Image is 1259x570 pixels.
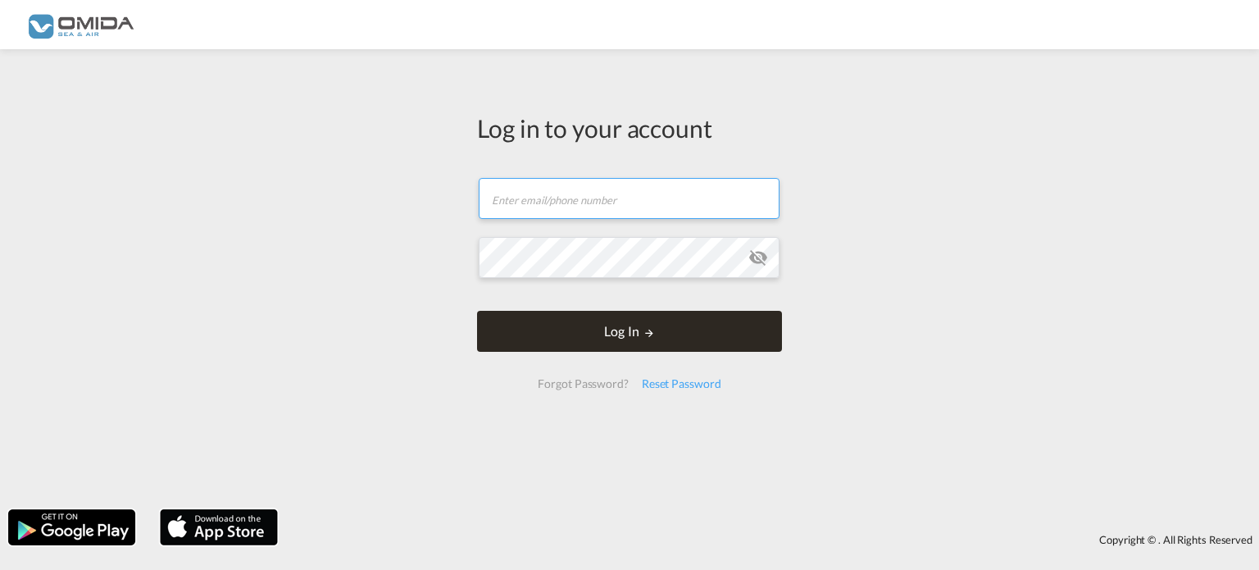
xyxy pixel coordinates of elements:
div: Reset Password [635,369,728,399]
div: Forgot Password? [531,369,634,399]
img: 459c566038e111ed959c4fc4f0a4b274.png [25,7,135,43]
md-icon: icon-eye-off [748,248,768,267]
div: Copyright © . All Rights Reserved [286,526,1259,554]
img: google.png [7,508,137,547]
button: LOGIN [477,311,782,352]
div: Log in to your account [477,111,782,145]
input: Enter email/phone number [479,178,779,219]
img: apple.png [158,508,280,547]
